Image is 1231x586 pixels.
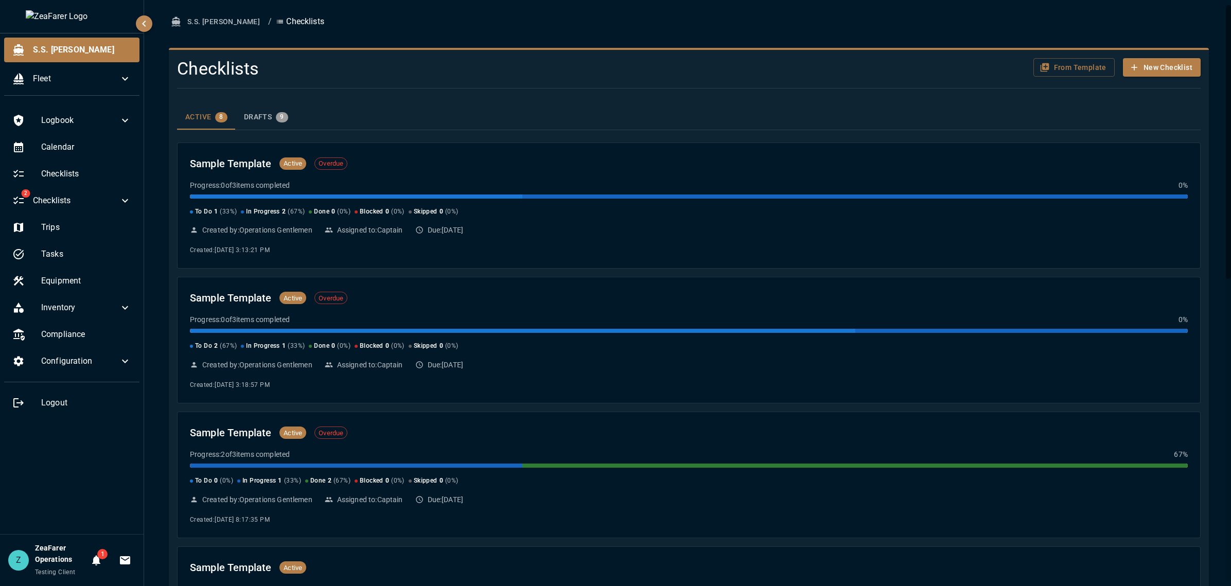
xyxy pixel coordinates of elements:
[314,341,329,351] span: Done
[337,225,403,235] p: Assigned to: Captain
[391,476,405,486] span: ( 0 %)
[360,341,383,351] span: Blocked
[439,476,443,486] span: 0
[315,428,347,438] span: Overdue
[4,162,139,186] div: Checklists
[115,550,135,571] button: Invitations
[33,73,119,85] span: Fleet
[331,207,335,217] span: 0
[276,113,288,121] span: 9
[284,476,301,486] span: ( 33 %)
[385,207,389,217] span: 0
[314,207,329,217] span: Done
[202,225,312,235] p: Created by: Operations Gentlemen
[177,58,857,80] h4: Checklists
[1033,58,1115,77] button: From Template
[41,168,131,180] span: Checklists
[439,207,443,217] span: 0
[97,549,108,559] span: 1
[190,559,271,576] h2: Sample Template
[26,10,118,23] img: ZeaFarer Logo
[215,113,227,121] span: 8
[8,550,29,571] div: Z
[4,349,139,374] div: Configuration
[214,341,218,351] span: 2
[195,341,212,351] span: To Do
[1174,449,1187,459] p: 67 %
[190,314,290,325] p: Progress: 0 of 3 items completed
[190,155,271,172] h2: Sample Template
[246,341,279,351] span: In Progress
[220,207,237,217] span: ( 33 %)
[331,341,335,351] span: 0
[279,293,306,304] span: Active
[41,141,131,153] span: Calendar
[35,569,76,576] span: Testing Client
[190,516,270,523] span: Created: [DATE] 8:17:35 PM
[190,449,290,459] p: Progress: 2 of 3 items completed
[414,207,437,217] span: Skipped
[244,112,288,122] div: Drafts
[391,207,405,217] span: ( 0 %)
[1123,58,1201,77] button: New Checklist
[282,207,286,217] span: 2
[337,494,403,505] p: Assigned to: Captain
[169,12,264,31] button: S.S. [PERSON_NAME]
[21,189,30,198] span: 2
[86,550,107,571] button: Notifications
[276,15,324,28] p: Checklists
[190,290,271,306] h2: Sample Template
[4,108,139,133] div: Logbook
[445,476,459,486] span: ( 0 %)
[315,293,347,304] span: Overdue
[428,225,464,235] p: Due: [DATE]
[195,207,212,217] span: To Do
[214,476,218,486] span: 0
[445,207,459,217] span: ( 0 %)
[385,476,389,486] span: 0
[385,341,389,351] span: 0
[360,207,383,217] span: Blocked
[278,476,282,486] span: 1
[337,360,403,370] p: Assigned to: Captain
[1179,180,1188,190] p: 0 %
[282,341,286,351] span: 1
[190,424,271,441] h2: Sample Template
[4,295,139,320] div: Inventory
[4,38,139,62] div: S.S. [PERSON_NAME]
[288,207,305,217] span: ( 67 %)
[315,158,347,169] span: Overdue
[41,328,131,341] span: Compliance
[1179,314,1188,325] p: 0 %
[202,494,312,505] p: Created by: Operations Gentlemen
[268,15,272,28] li: /
[190,180,290,190] p: Progress: 0 of 3 items completed
[279,158,306,169] span: Active
[333,476,350,486] span: ( 67 %)
[35,543,86,565] h6: ZeaFarer Operations
[4,322,139,347] div: Compliance
[177,105,1201,130] div: checklist tabs
[242,476,276,486] span: In Progress
[337,207,350,217] span: ( 0 %)
[4,188,139,213] div: 2Checklists
[41,248,131,260] span: Tasks
[4,242,139,267] div: Tasks
[41,221,131,234] span: Trips
[195,476,212,486] span: To Do
[414,476,437,486] span: Skipped
[4,135,139,159] div: Calendar
[190,246,270,254] span: Created: [DATE] 3:13:21 PM
[4,66,139,91] div: Fleet
[414,341,437,351] span: Skipped
[4,215,139,240] div: Trips
[190,381,270,388] span: Created: [DATE] 3:18:57 PM
[220,476,233,486] span: ( 0 %)
[279,428,306,438] span: Active
[328,476,331,486] span: 2
[41,301,119,314] span: Inventory
[4,269,139,293] div: Equipment
[41,114,119,127] span: Logbook
[445,341,459,351] span: ( 0 %)
[391,341,405,351] span: ( 0 %)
